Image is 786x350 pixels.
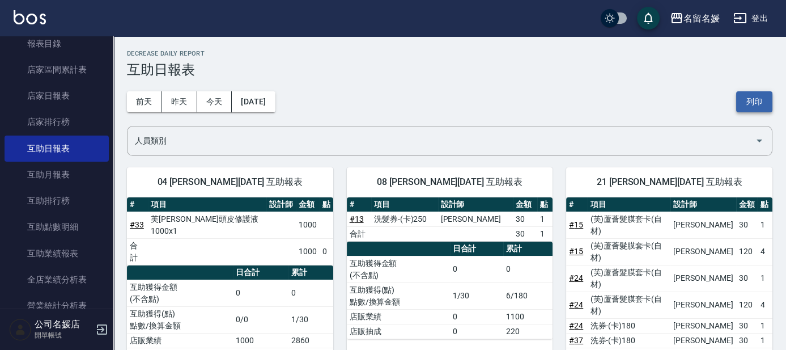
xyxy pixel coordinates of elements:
[14,10,46,24] img: Logo
[503,282,553,309] td: 6/180
[637,7,660,29] button: save
[266,197,296,212] th: 設計師
[588,292,670,318] td: (芙)蘆薈髮膜套卡(自材)
[347,197,553,242] table: a dense table
[5,57,109,83] a: 店家區間累計表
[729,8,772,29] button: 登出
[537,212,553,226] td: 1
[450,242,504,256] th: 日合計
[503,324,553,339] td: 220
[320,197,333,212] th: 點
[347,256,450,282] td: 互助獲得金額 (不含點)
[758,265,772,292] td: 1
[569,336,583,345] a: #37
[670,212,736,238] td: [PERSON_NAME]
[683,11,720,26] div: 名留名媛
[5,31,109,57] a: 報表目錄
[450,309,504,324] td: 0
[360,176,539,188] span: 08 [PERSON_NAME][DATE] 互助報表
[569,300,583,309] a: #24
[127,280,233,306] td: 互助獲得金額 (不含點)
[670,238,736,265] td: [PERSON_NAME]
[127,91,162,112] button: 前天
[127,50,772,57] h2: Decrease Daily Report
[127,333,233,348] td: 店販業績
[296,197,320,212] th: 金額
[347,324,450,339] td: 店販抽成
[347,226,371,241] td: 合計
[5,136,109,162] a: 互助日報表
[162,91,197,112] button: 昨天
[347,242,553,339] table: a dense table
[736,318,758,333] td: 30
[5,83,109,109] a: 店家日報表
[758,333,772,348] td: 1
[347,197,371,212] th: #
[750,132,768,150] button: Open
[148,197,266,212] th: 項目
[569,273,583,282] a: #24
[503,309,553,324] td: 1100
[9,318,32,341] img: Person
[5,109,109,135] a: 店家排行榜
[513,197,537,212] th: 金額
[588,212,670,238] td: (芙)蘆薈髮膜套卡(自材)
[350,214,364,224] a: #13
[232,91,275,112] button: [DATE]
[5,241,109,267] a: 互助業績報表
[758,212,772,238] td: 1
[758,318,772,333] td: 1
[736,91,772,112] button: 列印
[371,212,438,226] td: 洗髮券-(卡)250
[35,330,92,340] p: 開單帳號
[5,293,109,319] a: 營業統計分析表
[758,197,772,212] th: 點
[296,212,320,238] td: 1000
[537,197,553,212] th: 點
[288,333,333,348] td: 2860
[132,131,750,151] input: 人員名稱
[233,265,288,280] th: 日合計
[503,256,553,282] td: 0
[758,238,772,265] td: 4
[127,306,233,333] td: 互助獲得(點) 點數/換算金額
[450,282,504,309] td: 1/30
[127,62,772,78] h3: 互助日報表
[736,238,758,265] td: 120
[513,212,537,226] td: 30
[35,319,92,330] h5: 公司名媛店
[569,220,583,229] a: #15
[736,265,758,292] td: 30
[588,333,670,348] td: 洗券-(卡)180
[450,324,504,339] td: 0
[5,214,109,240] a: 互助點數明細
[503,242,553,256] th: 累計
[288,265,333,280] th: 累計
[320,238,333,265] td: 0
[347,282,450,309] td: 互助獲得(點) 點數/換算金額
[537,226,553,241] td: 1
[288,306,333,333] td: 1/30
[5,162,109,188] a: 互助月報表
[758,292,772,318] td: 4
[670,318,736,333] td: [PERSON_NAME]
[670,197,736,212] th: 設計師
[588,238,670,265] td: (芙)蘆薈髮膜套卡(自材)
[148,212,266,238] td: 芙[PERSON_NAME]頭皮修護液 1000x1
[233,280,288,306] td: 0
[5,267,109,293] a: 全店業績分析表
[580,176,759,188] span: 21 [PERSON_NAME][DATE] 互助報表
[736,292,758,318] td: 120
[569,321,583,330] a: #24
[670,333,736,348] td: [PERSON_NAME]
[569,247,583,256] a: #15
[197,91,232,112] button: 今天
[736,333,758,348] td: 30
[566,197,587,212] th: #
[438,197,513,212] th: 設計師
[347,309,450,324] td: 店販業績
[127,197,148,212] th: #
[588,265,670,292] td: (芙)蘆薈髮膜套卡(自材)
[141,176,320,188] span: 04 [PERSON_NAME][DATE] 互助報表
[588,318,670,333] td: 洗券-(卡)180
